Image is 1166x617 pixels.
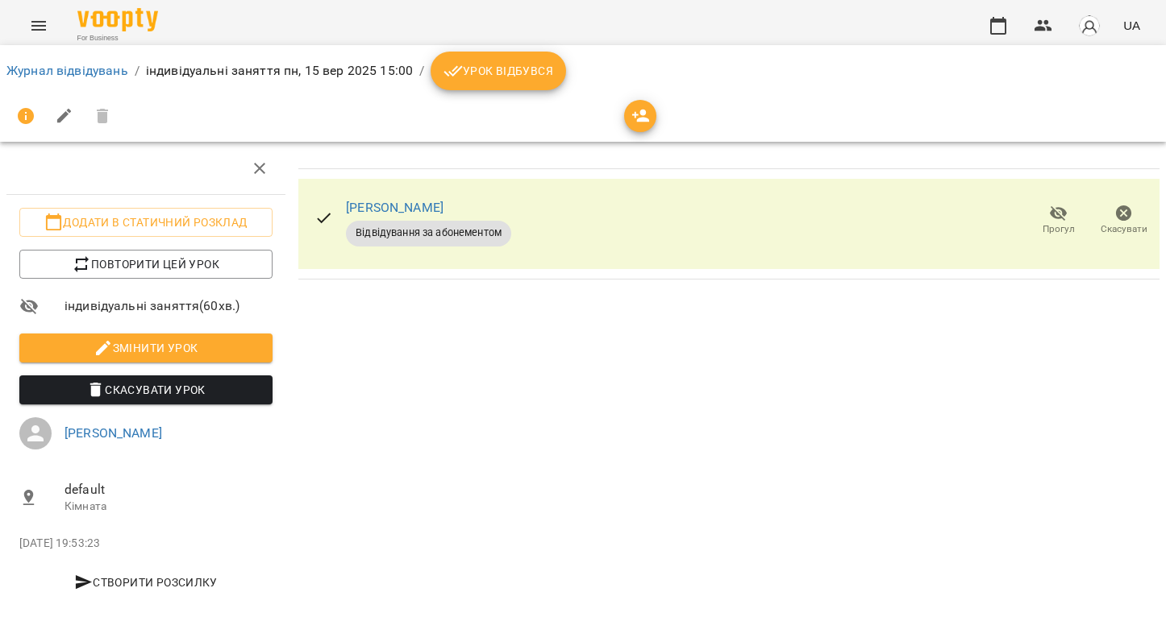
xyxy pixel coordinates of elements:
[419,61,424,81] li: /
[6,52,1160,90] nav: breadcrumb
[19,333,273,362] button: Змінити урок
[1123,17,1140,34] span: UA
[32,338,260,358] span: Змінити урок
[32,380,260,400] span: Скасувати Урок
[26,573,266,592] span: Створити розсилку
[19,568,273,597] button: Створити розсилку
[1091,198,1156,243] button: Скасувати
[1026,198,1091,243] button: Прогул
[1043,222,1075,236] span: Прогул
[77,33,158,43] span: For Business
[19,536,273,552] p: [DATE] 19:53:23
[1101,222,1147,236] span: Скасувати
[6,63,128,78] a: Журнал відвідувань
[1078,14,1101,37] img: avatar_s.png
[32,255,260,274] span: Повторити цей урок
[19,250,273,279] button: Повторити цей урок
[346,226,511,240] span: Відвідування за абонементом
[135,61,140,81] li: /
[65,296,273,316] span: індивідуальні заняття ( 60 хв. )
[1117,10,1147,40] button: UA
[65,425,162,441] a: [PERSON_NAME]
[32,213,260,232] span: Додати в статичний розклад
[346,200,443,215] a: [PERSON_NAME]
[65,480,273,499] span: default
[77,8,158,31] img: Voopty Logo
[19,375,273,404] button: Скасувати Урок
[65,499,273,515] p: Кімната
[443,61,553,81] span: Урок відбувся
[19,6,58,45] button: Menu
[146,61,413,81] p: індивідуальні заняття пн, 15 вер 2025 15:00
[431,52,566,90] button: Урок відбувся
[19,208,273,237] button: Додати в статичний розклад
